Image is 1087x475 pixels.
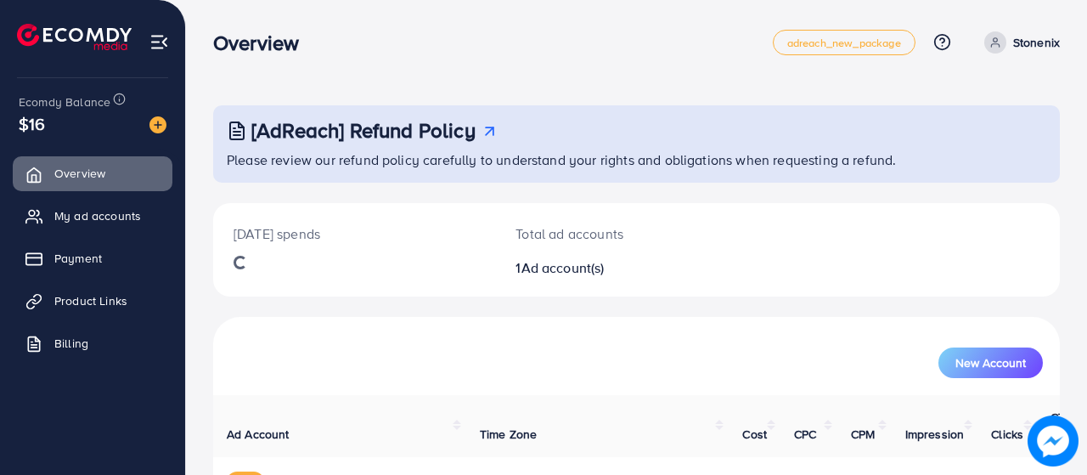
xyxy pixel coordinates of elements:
[54,335,88,352] span: Billing
[54,207,141,224] span: My ad accounts
[773,30,915,55] a: adreach_new_package
[521,258,605,277] span: Ad account(s)
[13,156,172,190] a: Overview
[742,426,767,443] span: Cost
[977,31,1060,54] a: Stonenix
[213,31,313,55] h3: Overview
[13,241,172,275] a: Payment
[515,223,686,244] p: Total ad accounts
[54,292,127,309] span: Product Links
[251,118,476,143] h3: [AdReach] Refund Policy
[13,199,172,233] a: My ad accounts
[19,111,45,136] span: $16
[991,426,1023,443] span: Clicks
[54,165,105,182] span: Overview
[149,116,166,133] img: image
[13,326,172,360] a: Billing
[149,32,169,52] img: menu
[234,223,475,244] p: [DATE] spends
[851,426,875,443] span: CPM
[905,426,965,443] span: Impression
[480,426,537,443] span: Time Zone
[227,150,1050,170] p: Please review our refund policy carefully to understand your rights and obligations when requesti...
[794,426,816,443] span: CPC
[54,250,102,267] span: Payment
[13,284,172,318] a: Product Links
[938,348,1043,378] button: New Account
[1050,409,1073,443] span: CTR (%)
[1028,416,1079,467] img: image
[515,260,686,276] h2: 1
[19,93,110,110] span: Ecomdy Balance
[787,37,901,48] span: adreach_new_package
[227,426,290,443] span: Ad Account
[17,24,132,50] img: logo
[955,357,1026,369] span: New Account
[1013,32,1060,53] p: Stonenix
